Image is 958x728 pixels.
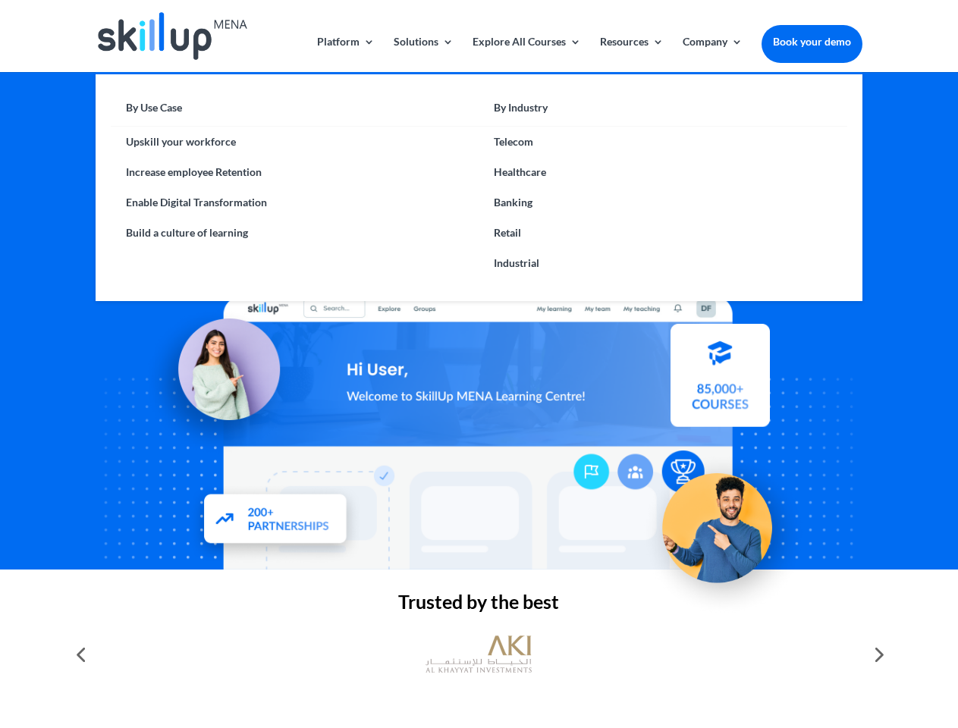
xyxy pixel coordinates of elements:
[111,187,479,218] a: Enable Digital Transformation
[111,97,479,127] a: By Use Case
[142,301,295,454] img: Learning Management Solution - SkillUp
[671,330,770,433] img: Courses library - SkillUp MENA
[479,248,846,278] a: Industrial
[188,480,364,563] img: Partners - SkillUp Mena
[683,36,743,72] a: Company
[98,12,247,60] img: Skillup Mena
[111,157,479,187] a: Increase employee Retention
[600,36,664,72] a: Resources
[426,628,532,681] img: al khayyat investments logo
[640,441,809,610] img: Upskill your workforce - SkillUp
[479,97,846,127] a: By Industry
[394,36,454,72] a: Solutions
[317,36,375,72] a: Platform
[96,592,862,619] h2: Trusted by the best
[479,218,846,248] a: Retail
[111,218,479,248] a: Build a culture of learning
[762,25,862,58] a: Book your demo
[111,127,479,157] a: Upskill your workforce
[479,157,846,187] a: Healthcare
[705,564,958,728] iframe: Chat Widget
[473,36,581,72] a: Explore All Courses
[479,127,846,157] a: Telecom
[479,187,846,218] a: Banking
